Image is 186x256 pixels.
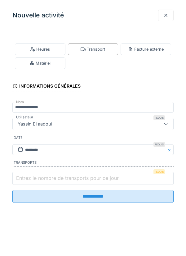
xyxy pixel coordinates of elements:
label: Date [14,135,174,142]
div: Requis [153,169,165,174]
div: Informations générales [12,81,81,92]
div: Requis [153,115,165,120]
label: Nom [15,99,25,105]
div: Requis [153,142,165,147]
div: Facture externe [128,46,164,52]
div: Yassin El aadoui [15,121,55,127]
button: Close [167,144,174,155]
label: Utilisateur [15,115,34,120]
div: Heures [30,46,50,52]
label: Transports [14,160,174,167]
div: Matériel [29,60,51,66]
label: Entrez le nombre de transports pour ce jour [15,174,120,182]
div: Transport [81,46,105,52]
h3: Nouvelle activité [12,11,64,19]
